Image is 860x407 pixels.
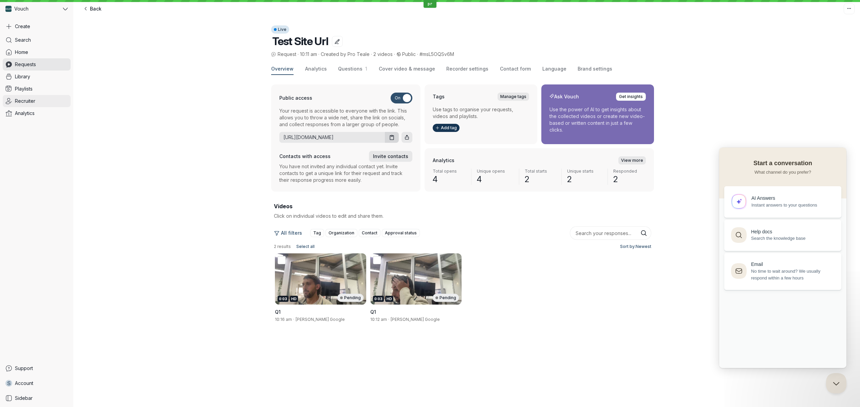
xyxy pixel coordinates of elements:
[329,230,354,236] span: Organization
[621,157,643,164] span: View more
[15,49,28,56] span: Home
[613,169,646,174] span: Responded
[3,46,71,58] a: Home
[337,294,363,302] div: Pending
[395,93,400,103] span: On
[281,230,302,236] span: All filters
[370,309,376,315] span: Q1
[362,66,367,72] span: 1
[362,230,377,236] span: Contact
[325,229,357,237] button: Organization
[433,294,459,302] div: Pending
[274,202,651,210] h2: Videos
[3,3,61,15] div: Vouch
[15,395,33,402] span: Sidebar
[313,230,321,236] span: Tag
[385,132,399,143] button: Copy URL
[15,380,33,387] span: Account
[292,317,296,322] span: ·
[402,51,416,57] span: Public
[578,65,612,72] span: Brand settings
[385,230,417,236] span: Approval status
[500,65,531,72] span: Contact form
[549,93,579,100] h2: Ask Vouch
[3,3,71,15] button: Vouch avatarVouch
[387,317,391,322] span: ·
[525,174,556,185] span: 2
[3,377,71,389] a: SAccount
[373,296,384,302] div: 0:03
[7,380,11,387] span: S
[294,243,317,251] button: Select all
[719,148,846,368] iframe: Help Scout Beacon - Live Chat, Contact Form, and Knowledge Base
[401,132,412,143] button: Share
[359,229,380,237] button: Contact
[296,243,315,250] span: Select all
[369,151,412,162] button: Invite contacts
[321,51,370,57] span: Created by Pro Teale
[3,95,71,107] a: Recruiter
[618,156,646,164] a: View more
[416,51,419,58] span: ·
[567,174,602,185] span: 2
[379,65,435,72] span: Cover video & message
[279,163,412,183] p: You have not invited any individual contact yet. Invite contacts to get a unique link for their r...
[567,169,602,174] span: Unique starts
[477,174,514,185] span: 4
[274,228,306,238] button: All filters
[549,106,646,133] p: Use the power of AI to get insights about the collected videos or create new video-based or writt...
[525,169,556,174] span: Total starts
[278,25,286,34] span: Live
[3,83,71,95] a: Playlists
[290,296,298,302] div: HD
[419,51,454,57] span: #msL5OQSv6M
[3,362,71,374] a: Support
[382,229,420,237] button: Approval status
[385,296,393,302] div: HD
[477,169,514,174] span: Unique opens
[15,73,30,80] span: Library
[373,51,393,57] span: 2 videos
[90,5,101,12] span: Back
[433,157,454,164] h2: Analytics
[271,65,294,72] span: Overview
[5,6,12,12] img: Vouch avatar
[3,58,71,71] a: Requests
[305,65,327,72] span: Analytics
[15,98,35,104] span: Recruiter
[317,51,321,58] span: ·
[370,51,373,58] span: ·
[332,36,343,47] button: Edit title
[498,93,529,101] a: Manage tags
[296,317,345,322] span: [PERSON_NAME] Google
[613,174,646,185] span: 2
[274,213,459,219] p: Click on individual videos to edit and share them.
[370,317,387,322] span: 10:12 am
[274,244,291,249] span: 2 results
[296,51,300,58] span: ·
[272,35,328,48] span: Test Site Url
[393,51,396,58] span: ·
[433,174,466,185] span: 4
[500,93,526,100] span: Manage tags
[279,134,382,141] a: [URL][DOMAIN_NAME]
[433,93,445,100] h2: Tags
[826,373,846,393] iframe: Help Scout Beacon - Close
[3,34,71,46] a: Search
[3,71,71,83] a: Library
[620,243,651,250] span: Sort by: Newest
[570,226,651,240] input: Search your responses...
[275,309,281,315] span: Q1
[15,365,33,372] span: Support
[15,110,35,117] span: Analytics
[433,124,460,132] button: Add tag
[619,93,643,100] span: Get insights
